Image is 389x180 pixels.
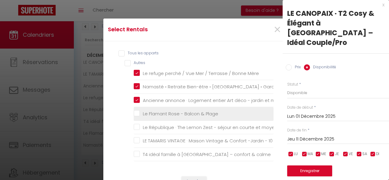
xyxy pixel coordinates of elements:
span: × [274,21,281,39]
span: SA [362,151,367,157]
label: Date de fin [287,127,307,133]
span: JE [335,151,339,157]
button: Ouvrir le widget de chat LiveChat [5,2,23,21]
span: T4 idéal famille à [GEOGRAPHIC_DATA] – confort & calme [143,151,271,158]
button: Close [274,23,281,36]
button: Enregistrer [287,165,332,176]
h4: Select Rentals [108,25,221,34]
span: Ancienne annonce · Logement entier Art déco - jardin et mer [143,97,280,104]
span: LU [294,151,298,157]
span: DI [376,151,379,157]
div: x [283,1,384,8]
span: Le refuge perché / Vue Mer / Terrasse / Bonne Mère [143,70,259,76]
label: Prix [292,64,301,71]
span: ME [321,151,326,157]
span: Le République · The Lemon Zest - séjour en courte et moyenne durée [143,124,298,131]
label: Disponibilité [310,64,336,71]
label: Date de début [287,105,313,110]
span: MA [308,151,313,157]
span: VE [349,151,353,157]
div: LE CANOPAIX · T2 Cosy & Élégant à [GEOGRAPHIC_DATA] – Idéal Couple/Pro [287,8,384,47]
label: Statut [287,82,298,87]
iframe: Chat [363,153,384,175]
